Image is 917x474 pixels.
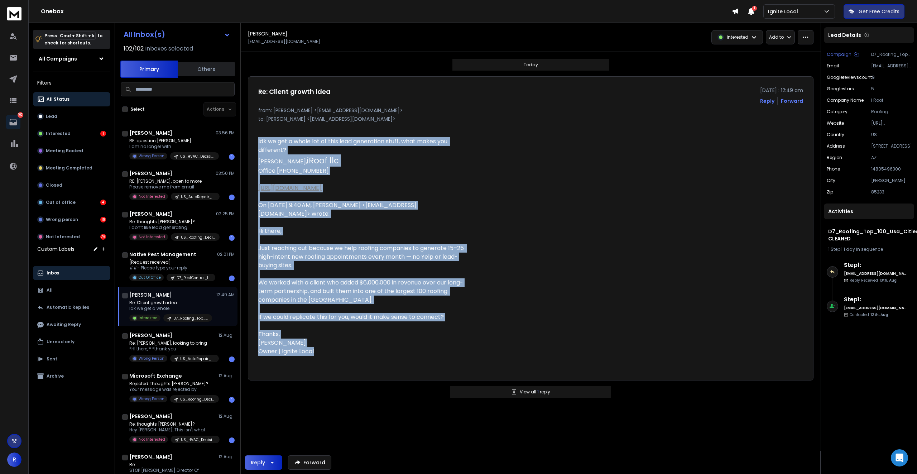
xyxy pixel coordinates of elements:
p: I Roof [871,97,911,103]
p: Company Name [827,97,864,103]
div: 1 [229,276,235,281]
button: Wrong person19 [33,212,110,227]
p: city [827,178,835,183]
h1: Onebox [41,7,732,16]
button: Lead [33,109,110,124]
p: US_Roofing_DecisionMakers__0.5M_03072025_Apollo-CLEANED [181,235,215,240]
h3: Inboxes selected [145,44,193,53]
p: 12 Aug [219,332,235,338]
p: 85233 [871,189,911,195]
h1: [PERSON_NAME] [129,453,172,460]
span: iRoof llc [307,155,339,166]
p: US [871,132,911,138]
span: 12th, Aug [870,312,888,317]
h1: [PERSON_NAME] [129,129,172,137]
span: 1 [537,389,540,395]
p: View all reply [520,389,550,395]
span: If we could replicate this for you, would it make sense to connect? [258,313,444,321]
button: Closed [33,178,110,192]
p: 12 Aug [219,373,235,379]
p: US_AutoRepair_DecisionMakers_1-500_25072025_Apollo-CLEANED [181,194,215,200]
p: 12 Aug [219,413,235,419]
p: 12:49 AM [216,292,235,298]
p: [URL][DOMAIN_NAME] [871,120,911,126]
p: Lead Details [828,32,861,39]
div: 4 [100,200,106,205]
p: AZ [871,155,911,161]
blockquote: On [DATE] 9:40 AM, [PERSON_NAME] <[EMAIL_ADDRESS][DOMAIN_NAME]> wrote: [258,201,467,227]
p: Interested [46,131,71,137]
h1: All Campaigns [39,55,77,62]
button: Out of office4 [33,195,110,210]
div: 1 [229,195,235,200]
p: 12 Aug [219,454,235,460]
p: US_Roofing_DecisionMakers__0.5M_03072025_Apollo-CLEANED [180,397,215,402]
h1: Microsoft Exchange [129,372,182,379]
p: Lead [46,114,57,119]
h6: Step 1 : [844,295,907,304]
p: Out Of Office [139,275,161,280]
div: 1 [229,397,235,403]
p: Please remove me from email [129,184,215,190]
img: logo [7,7,21,20]
p: Ignite Local [768,8,801,15]
button: R [7,453,21,467]
div: | [828,246,910,252]
p: Re: [129,462,215,468]
h1: [PERSON_NAME] [129,413,172,420]
p: googlereviewscount [827,75,872,80]
p: Interested [727,34,748,40]
label: Select [131,106,145,112]
p: RE: question [PERSON_NAME] [129,138,215,144]
button: Get Free Credits [844,4,904,19]
p: [EMAIL_ADDRESS][DOMAIN_NAME] [248,39,320,44]
p: All [47,287,53,293]
p: Wrong person [46,217,78,222]
p: Re: [PERSON_NAME], looking to bring [129,340,215,346]
button: Unread only [33,335,110,349]
div: 1 [100,131,106,137]
p: 9 [872,75,911,80]
span: 1 Step [828,246,840,252]
p: Sent [47,356,57,362]
p: Re: Client growth idea [129,300,212,306]
p: 03:56 PM [216,130,235,136]
p: Rejected: thoughts [PERSON_NAME]? [129,381,215,387]
p: ##- Please type your reply [129,265,215,271]
div: 19 [100,217,106,222]
p: 14805496300 [871,166,911,172]
p: Not Interested [139,194,165,199]
button: Archive [33,369,110,383]
span: 13th, Aug [879,278,897,283]
button: All Inbox(s) [118,27,236,42]
p: googlestars [827,86,854,92]
button: All [33,283,110,297]
button: All Campaigns [33,52,110,66]
button: Meeting Booked [33,144,110,158]
p: from: [PERSON_NAME] <[EMAIL_ADDRESS][DOMAIN_NAME]> [258,107,803,114]
p: RE: [PERSON_NAME], open to more [129,178,215,184]
button: Meeting Completed [33,161,110,175]
p: Not Interested [139,437,165,442]
h1: Re: Client growth idea [258,87,331,97]
h1: D7_Roofing_Top_100_Usa_Cities-CLEANED [828,228,910,242]
div: 76 [100,234,106,240]
a: [URL][DOMAIN_NAME] [258,184,322,192]
p: Meeting Booked [46,148,83,154]
h1: [PERSON_NAME] [129,210,172,217]
p: D7_Roofing_Top_100_Usa_Cities-CLEANED [871,52,911,57]
button: Sent [33,352,110,366]
p: US_AutoRepair_DecisionMakers_1-500_25072025_Apollo-CLEANED [180,356,215,362]
span: Cmd + Shift + k [59,32,96,40]
p: US_HVAC_DecisionMakers_0.5M_03072025_Apollo-1-CLEANEDREOON [181,437,215,442]
p: to: [PERSON_NAME] <[EMAIL_ADDRESS][DOMAIN_NAME]> [258,115,803,123]
div: Idk we get a whole lot of this lead generation stuff, what makes you different? [258,137,473,370]
h1: [PERSON_NAME] [129,170,172,177]
div: Open Intercom Messenger [891,449,908,466]
p: Inbox [47,270,59,276]
h1: [PERSON_NAME] [129,332,172,339]
div: Reply [251,459,265,466]
span: Just reaching out because we help roofing companies to generate 15–25 high-intent new roofing app... [258,244,465,269]
p: website [827,120,844,126]
p: 03:50 PM [216,171,235,176]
